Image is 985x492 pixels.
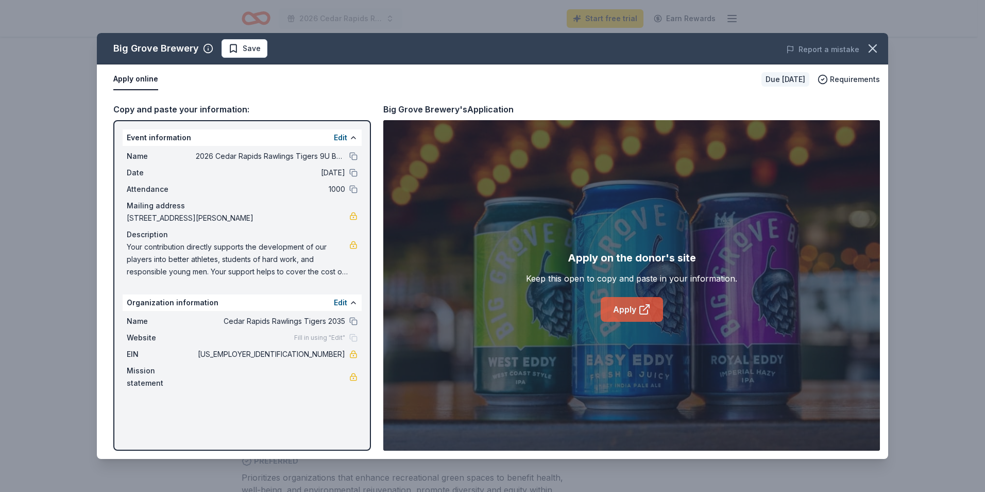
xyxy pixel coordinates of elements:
[222,39,267,58] button: Save
[127,332,196,344] span: Website
[113,69,158,90] button: Apply online
[786,43,859,56] button: Report a mistake
[127,365,196,389] span: Mission statement
[243,42,261,55] span: Save
[127,348,196,360] span: EIN
[127,212,349,224] span: [STREET_ADDRESS][PERSON_NAME]
[123,294,362,311] div: Organization information
[830,73,880,86] span: Requirements
[294,334,345,342] span: Fill in using "Edit"
[383,103,514,116] div: Big Grove Brewery's Application
[127,228,358,241] div: Description
[818,73,880,86] button: Requirements
[127,167,196,179] span: Date
[127,200,358,212] div: Mailing address
[196,167,345,179] span: [DATE]
[601,297,663,322] a: Apply
[123,129,362,146] div: Event information
[196,315,345,327] span: Cedar Rapids Rawlings Tigers 2035
[113,103,371,116] div: Copy and paste your information:
[127,183,196,195] span: Attendance
[196,150,345,162] span: 2026 Cedar Rapids Rawlings Tigers 9U Baseball Team
[113,40,199,57] div: Big Grove Brewery
[568,250,696,266] div: Apply on the donor's site
[761,72,809,87] div: Due [DATE]
[334,297,347,309] button: Edit
[196,348,345,360] span: [US_EMPLOYER_IDENTIFICATION_NUMBER]
[526,272,737,285] div: Keep this open to copy and paste in your information.
[127,315,196,327] span: Name
[127,150,196,162] span: Name
[196,183,345,195] span: 1000
[334,132,347,144] button: Edit
[127,241,349,278] span: Your contribution directly supports the development of our players into better athletes, students...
